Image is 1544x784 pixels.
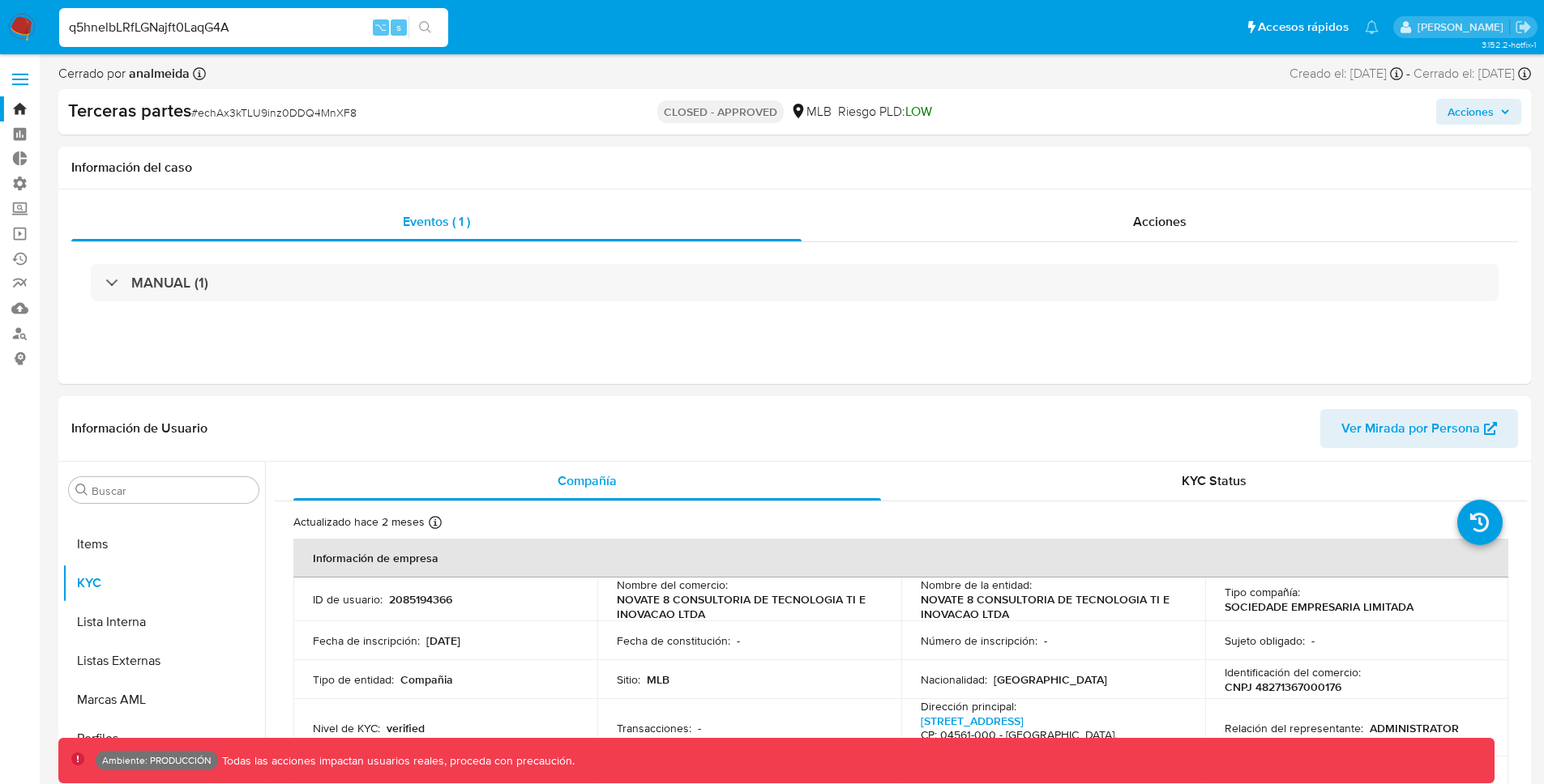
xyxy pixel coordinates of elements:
[414,769,429,783] p: No
[62,564,265,603] button: KYC
[62,525,265,564] button: Items
[1515,19,1532,36] a: Salir
[617,721,691,735] p: Transacciones :
[58,65,190,83] span: Cerrado por
[293,514,425,530] p: Actualizado hace 2 meses
[408,16,442,39] button: search-icon
[737,633,740,648] p: -
[218,753,575,769] p: Todas las acciones impactan usuarios reales, proceda con precaución.
[617,592,875,621] p: NOVATE 8 CONSULTORIA DE TECNOLOGIA TI E INOVACAO LTDA
[921,699,1016,714] p: Dirección principal :
[617,633,730,648] p: Fecha de constitución :
[126,64,190,83] b: analmeida
[389,592,452,607] p: 2085194366
[790,103,832,121] div: MLB
[1225,721,1363,735] p: Relación del representante :
[745,769,748,783] p: -
[1225,665,1361,680] p: Identificación del comercio :
[657,100,784,123] p: CLOSED - APPROVED
[921,592,1179,621] p: NOVATE 8 CONSULTORIA DE TECNOLOGIA TI E INOVACAO LTDA
[921,728,1179,756] h4: CP: 04561-000 - [GEOGRAPHIC_DATA], [GEOGRAPHIC_DATA], [GEOGRAPHIC_DATA]
[62,719,265,758] button: Perfiles
[1406,65,1410,83] span: -
[313,769,408,783] p: PEP confirmado :
[1225,585,1300,599] p: Tipo compañía :
[71,420,207,437] h1: Información de Usuario
[1225,769,1326,783] p: Egresos mensuales :
[1436,99,1521,125] button: Acciones
[838,103,932,121] span: Riesgo PLD:
[387,721,425,735] p: verified
[1341,409,1480,448] span: Ver Mirada por Persona
[1332,769,1336,783] p: -
[994,672,1107,687] p: [GEOGRAPHIC_DATA]
[62,680,265,719] button: Marcas AML
[62,603,265,641] button: Lista Interna
[313,592,383,607] p: ID de usuario :
[59,17,448,38] input: Buscar usuario o caso...
[647,672,669,687] p: MLB
[921,672,987,687] p: Nacionalidad :
[374,19,387,35] span: ⌥
[313,672,394,687] p: Tipo de entidad :
[400,672,453,687] p: Compañia
[1418,19,1509,35] p: jorge.diazserrato@mercadolibre.com.co
[1044,633,1047,648] p: -
[1225,633,1305,648] p: Sujeto obligado :
[617,769,738,783] p: Patrimonio declarado :
[921,769,1023,783] p: Ingreso documental :
[62,641,265,680] button: Listas Externas
[68,97,191,123] b: Terceras partes
[1311,633,1315,648] p: -
[75,484,88,496] button: Buscar
[71,160,1518,176] h1: Información del caso
[1258,19,1349,36] span: Accesos rápidos
[91,264,1499,301] div: MANUAL (1)
[617,672,640,687] p: Sitio :
[921,577,1032,592] p: Nombre de la entidad :
[921,713,1024,729] a: [STREET_ADDRESS]
[698,721,701,735] p: -
[131,274,208,292] h3: MANUAL (1)
[92,484,252,498] input: Buscar
[1370,721,1459,735] p: ADMINISTRATOR
[313,721,380,735] p: Nivel de KYC :
[921,633,1037,648] p: Número de inscripción :
[558,471,617,490] span: Compañía
[1320,409,1518,448] button: Ver Mirada por Persona
[102,757,212,764] p: Ambiente: PRODUCCIÓN
[396,19,401,35] span: s
[1365,20,1379,34] a: Notificaciones
[905,102,932,121] span: LOW
[1448,99,1494,125] span: Acciones
[313,633,420,648] p: Fecha de inscripción :
[1290,65,1403,83] div: Creado el: [DATE]
[403,212,470,231] span: Eventos ( 1 )
[1133,212,1187,231] span: Acciones
[1225,680,1341,694] p: CNPJ 48271367000176
[617,577,728,592] p: Nombre del comercio :
[1225,599,1414,614] p: SOCIEDADE EMPRESARIA LIMITADA
[1182,471,1247,490] span: KYC Status
[426,633,460,648] p: [DATE]
[1029,769,1033,783] p: -
[293,539,1508,577] th: Información de empresa
[191,104,357,121] span: # echAx3kTLU9inz0DDQ4MnXF8
[1414,65,1531,83] div: Cerrado el: [DATE]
